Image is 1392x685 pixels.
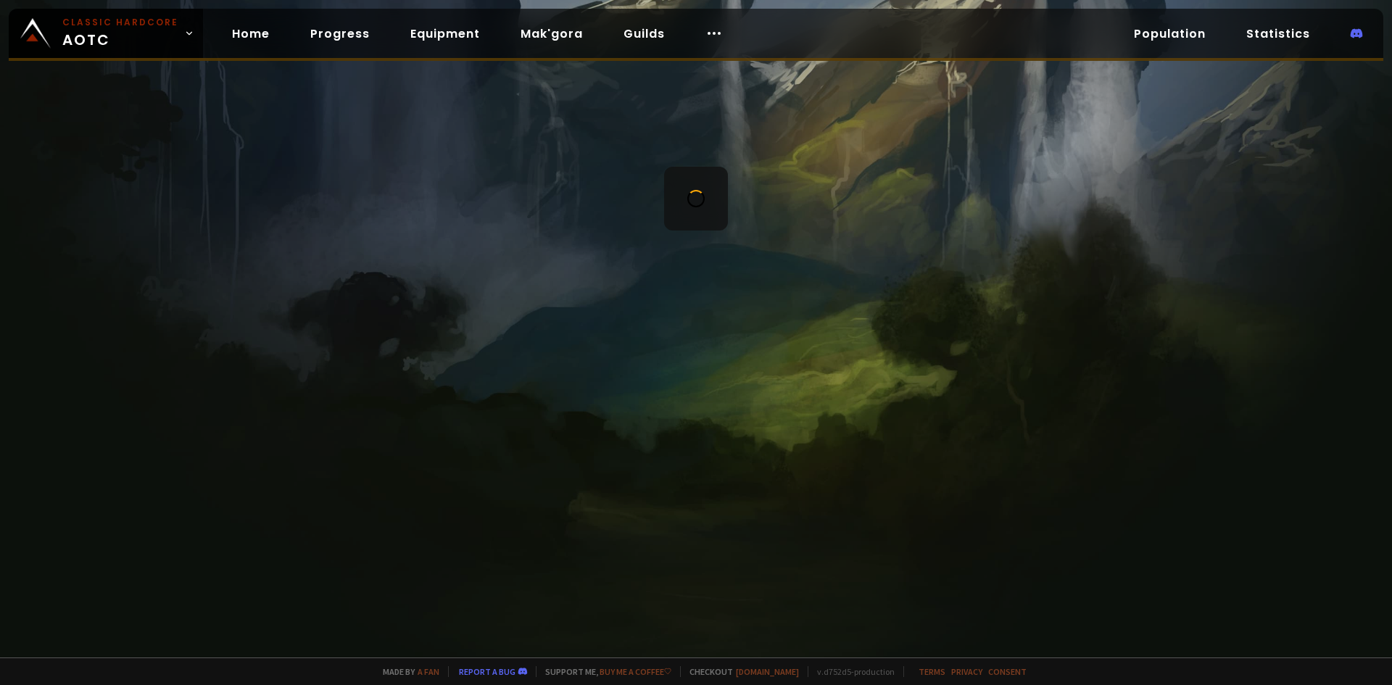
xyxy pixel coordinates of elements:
a: Equipment [399,19,492,49]
a: Report a bug [459,666,515,677]
a: Home [220,19,281,49]
a: Guilds [612,19,676,49]
a: Mak'gora [509,19,594,49]
a: a fan [418,666,439,677]
span: Checkout [680,666,799,677]
a: Terms [919,666,945,677]
a: Classic HardcoreAOTC [9,9,203,58]
span: Made by [374,666,439,677]
a: Progress [299,19,381,49]
span: Support me, [536,666,671,677]
span: AOTC [62,16,178,51]
a: Consent [988,666,1027,677]
a: Population [1122,19,1217,49]
a: Statistics [1235,19,1322,49]
a: [DOMAIN_NAME] [736,666,799,677]
a: Privacy [951,666,982,677]
span: v. d752d5 - production [808,666,895,677]
a: Buy me a coffee [600,666,671,677]
small: Classic Hardcore [62,16,178,29]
